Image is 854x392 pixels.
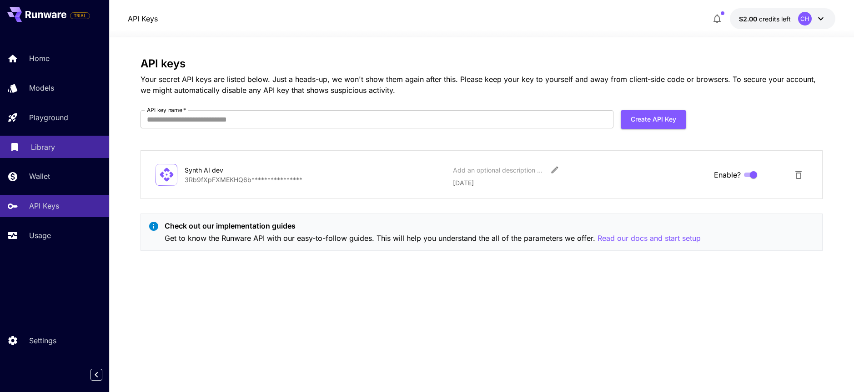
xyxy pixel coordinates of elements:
[29,112,68,123] p: Playground
[141,57,823,70] h3: API keys
[90,369,102,381] button: Collapse sidebar
[70,10,90,21] span: Add your payment card to enable full platform functionality.
[165,233,701,244] p: Get to know the Runware API with our easy-to-follow guides. This will help you understand the all...
[598,233,701,244] button: Read our docs and start setup
[141,74,823,96] p: Your secret API keys are listed below. Just a heads-up, we won't show them again after this. Plea...
[759,15,791,23] span: credits left
[165,220,701,231] p: Check out our implementation guides
[453,178,707,188] p: [DATE]
[714,169,741,180] span: Enable?
[29,53,50,64] p: Home
[31,142,55,153] p: Library
[29,171,50,182] p: Wallet
[547,162,563,178] button: Edit
[739,14,791,24] div: $2.00
[185,165,276,175] div: Synth AI dev
[730,8,835,29] button: $2.00CH
[128,13,158,24] nav: breadcrumb
[453,165,544,175] div: Add an optional description or comment
[789,166,808,184] button: Delete API Key
[147,106,186,114] label: API key name
[798,12,812,25] div: CH
[739,15,759,23] span: $2.00
[29,200,59,211] p: API Keys
[128,13,158,24] a: API Keys
[29,82,54,93] p: Models
[621,110,686,129] button: Create API Key
[70,12,90,19] span: TRIAL
[29,335,56,346] p: Settings
[29,230,51,241] p: Usage
[97,367,109,383] div: Collapse sidebar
